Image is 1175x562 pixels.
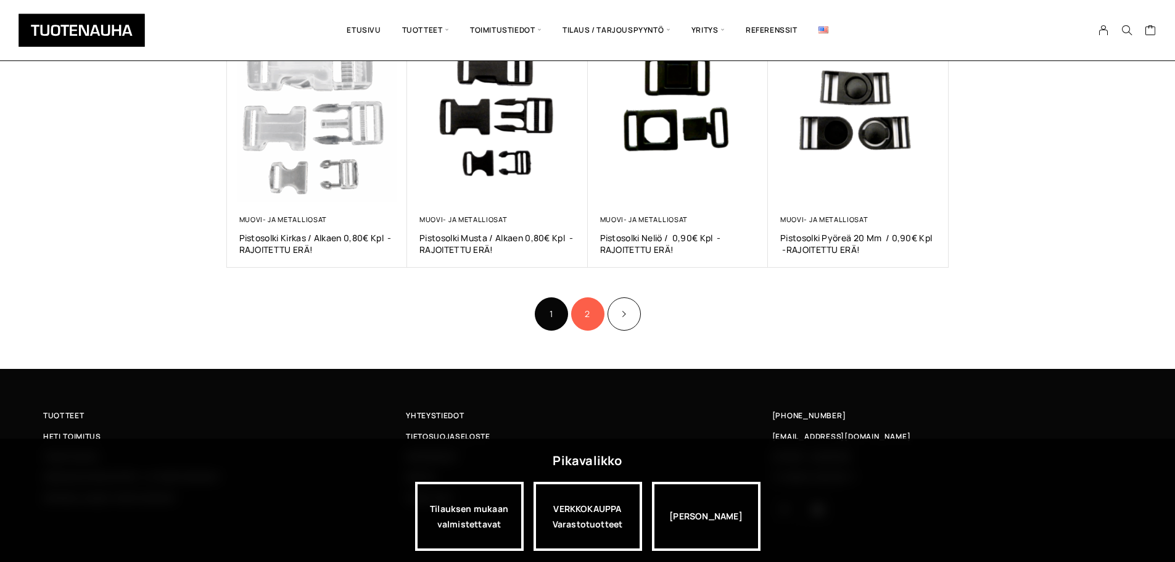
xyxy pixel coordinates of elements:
span: Heti toimitus [43,430,101,443]
span: Yhteystiedot [406,409,464,422]
a: [PHONE_NUMBER] [772,409,846,422]
a: Yhteystiedot [406,409,769,422]
a: Tuotteet [43,409,406,422]
a: Cart [1145,24,1156,39]
span: Yritys [681,9,735,51]
nav: Product Pagination [227,295,949,332]
span: Sivu 1 [535,297,568,331]
span: Tietosuojaseloste [406,430,490,443]
a: Pistosolki Pyöreä 20 mm / 0,90€ kpl -RAJOITETTU ERÄ! [780,232,936,255]
a: Muovi- ja metalliosat [419,215,507,224]
a: Referenssit [735,9,808,51]
a: Muovi- ja metalliosat [600,215,688,224]
a: Heti toimitus [43,430,406,443]
a: Muovi- ja metalliosat [780,215,868,224]
img: English [818,27,828,33]
a: Muovi- ja metalliosat [239,215,327,224]
a: Tilauksen mukaan valmistettavat [415,482,524,551]
span: Tuotteet [392,9,460,51]
a: Etusivu [336,9,391,51]
div: [PERSON_NAME] [652,482,761,551]
img: Tuotenauha Oy [19,14,145,47]
span: Tuotteet [43,409,84,422]
a: Sivu 2 [571,297,604,331]
span: Toimitustiedot [460,9,552,51]
a: Pistosolki kirkas / alkaen 0,80€ kpl -RAJOITETTU ERÄ! [239,232,395,255]
div: Pikavalikko [553,450,622,472]
a: Pistosolki musta / alkaen 0,80€ kpl -RAJOITETTU ERÄ! [419,232,575,255]
a: Tietosuojaseloste [406,430,769,443]
span: Tilaus / Tarjouspyyntö [552,9,681,51]
div: VERKKOKAUPPA Varastotuotteet [534,482,642,551]
a: My Account [1092,25,1116,36]
button: Search [1115,25,1139,36]
a: VERKKOKAUPPAVarastotuotteet [534,482,642,551]
a: [EMAIL_ADDRESS][DOMAIN_NAME] [772,430,911,443]
a: Pistosolki Neliö / 0,90€ kpl -RAJOITETTU ERÄ! [600,232,756,255]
